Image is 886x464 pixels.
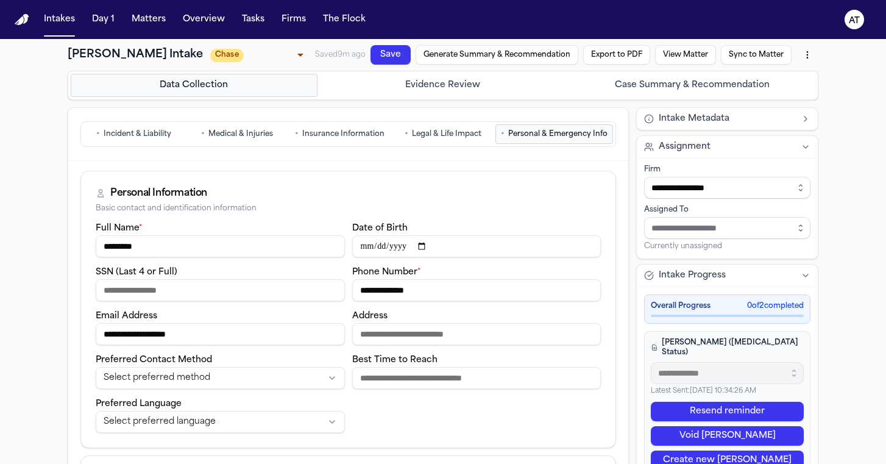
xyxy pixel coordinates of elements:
[96,224,143,233] label: Full Name
[318,9,370,30] button: The Flock
[39,9,80,30] button: Intakes
[412,129,481,139] span: Legal & Life Impact
[104,129,171,139] span: Incident & Liability
[277,9,311,30] button: Firms
[651,426,804,446] button: Void [PERSON_NAME]
[495,124,613,144] button: Go to Personal & Emergency Info
[659,269,726,282] span: Intake Progress
[352,323,601,345] input: Address
[201,128,205,140] span: •
[796,44,818,66] button: More actions
[644,177,810,199] input: Select firm
[721,45,792,65] button: Sync to Matter
[352,367,601,389] input: Best time to reach
[501,128,505,140] span: •
[352,355,438,365] label: Best Time to Reach
[15,14,29,26] a: Home
[96,128,100,140] span: •
[659,141,711,153] span: Assignment
[302,129,385,139] span: Insurance Information
[651,387,804,397] p: Latest Sent: [DATE] 10:34:26 AM
[320,74,567,97] button: Go to Evidence Review step
[655,45,716,65] button: View Matter
[210,46,308,63] div: Update intake status
[637,265,818,287] button: Intake Progress
[96,355,212,365] label: Preferred Contact Method
[96,312,157,321] label: Email Address
[83,124,184,144] button: Go to Incident & Liability
[644,217,810,239] input: Assign to staff member
[352,268,421,277] label: Phone Number
[237,9,269,30] button: Tasks
[186,124,287,144] button: Go to Medical & Injuries
[315,51,366,59] span: Saved 9m ago
[68,46,203,63] h1: [PERSON_NAME] Intake
[644,241,722,251] span: Currently unassigned
[178,9,230,30] button: Overview
[15,14,29,26] img: Finch Logo
[405,128,408,140] span: •
[96,279,345,301] input: SSN
[71,74,815,97] nav: Intake steps
[352,224,408,233] label: Date of Birth
[96,268,177,277] label: SSN (Last 4 or Full)
[659,113,729,125] span: Intake Metadata
[644,165,810,174] div: Firm
[352,279,601,301] input: Phone number
[651,402,804,421] button: Resend reminder
[392,124,493,144] button: Go to Legal & Life Impact
[416,45,578,65] button: Generate Summary & Recommendation
[583,45,650,65] button: Export to PDF
[370,45,411,65] button: Save
[747,301,804,311] span: 0 of 2 completed
[637,136,818,158] button: Assignment
[352,235,601,257] input: Date of birth
[96,235,345,257] input: Full name
[96,204,601,213] div: Basic contact and identification information
[208,129,273,139] span: Medical & Injuries
[110,186,207,201] div: Personal Information
[508,129,608,139] span: Personal & Emergency Info
[295,128,299,140] span: •
[71,74,317,97] button: Go to Data Collection step
[352,312,388,321] label: Address
[87,9,119,30] button: Day 1
[289,124,390,144] button: Go to Insurance Information
[96,399,182,409] label: Preferred Language
[651,301,711,311] span: Overall Progress
[637,108,818,130] button: Intake Metadata
[651,338,804,357] h4: [PERSON_NAME] ([MEDICAL_DATA] Status)
[96,323,345,345] input: Email address
[210,49,244,62] span: Chase
[569,74,815,97] button: Go to Case Summary & Recommendation step
[127,9,171,30] button: Matters
[644,205,810,215] div: Assigned To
